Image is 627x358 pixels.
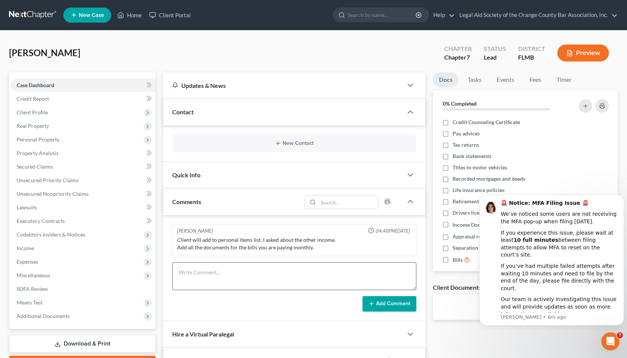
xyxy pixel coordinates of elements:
button: Add Comment [362,296,416,312]
span: Lawsuits [17,204,37,210]
span: Bills [453,256,463,264]
span: Separation agreements or decrees of divorces [453,244,559,252]
span: Case Dashboard [17,82,54,88]
span: Appraisal reports [453,233,494,240]
div: Lead [484,53,506,62]
span: Real Property [17,123,49,129]
span: Life insurance policies [453,186,505,194]
button: Preview [557,45,609,61]
span: Property Analysis [17,150,58,156]
a: Secured Claims [11,160,156,174]
a: Help [430,8,455,22]
span: Additional Documents [17,313,70,319]
span: 7 [617,332,623,338]
div: Status [484,45,506,53]
span: Miscellaneous [17,272,50,278]
span: Drivers license & social security card [453,209,538,217]
span: Executory Contracts [17,218,65,224]
span: Hire a Virtual Paralegal [172,330,234,338]
div: Client Documents [433,283,481,291]
span: Recorded mortgages and deeds [453,175,525,183]
span: Bank statements [453,152,491,160]
a: Download & Print [9,335,156,353]
a: Legal Aid Society of the Orange County Bar Association, Inc. [456,8,618,22]
div: Updates & News [172,81,394,89]
span: Contact [172,108,194,115]
span: SOFA Review [17,286,48,292]
a: Lawsuits [11,201,156,214]
div: Chapter [444,45,472,53]
input: Search... [318,196,378,209]
span: Unsecured Priority Claims [17,177,79,183]
span: Income Documents [453,221,498,229]
iframe: Intercom live chat [601,332,619,350]
span: Credit Report [17,95,49,102]
span: Client Profile [17,109,48,115]
a: Unsecured Nonpriority Claims [11,187,156,201]
a: Tasks [462,72,488,87]
a: Client Portal [145,8,194,22]
span: Unsecured Nonpriority Claims [17,191,89,197]
div: [PERSON_NAME] [177,227,213,235]
span: Means Test [17,299,43,306]
span: Titles to motor vehicles [453,164,507,171]
span: [PERSON_NAME] [9,47,80,58]
a: Executory Contracts [11,214,156,228]
span: Pay advices [453,130,480,137]
span: Secured Claims [17,163,53,170]
div: FLMB [518,53,545,62]
span: 04:48PM[DATE] [376,227,410,235]
strong: 0% Completed [443,100,477,107]
a: Fees [523,72,547,87]
span: New Case [79,12,104,18]
div: Chapter [444,53,472,62]
span: Tax returns [453,141,479,149]
span: Expenses [17,258,38,265]
span: Comments [172,198,201,205]
span: Income [17,245,34,251]
input: Search by name... [348,8,417,22]
a: SOFA Review [11,282,156,296]
button: New Contact [178,140,410,146]
a: Case Dashboard [11,78,156,92]
a: Docs [433,72,459,87]
iframe: Intercom notifications message [476,194,627,330]
span: Quick Info [172,171,200,178]
a: Events [491,72,520,87]
a: Property Analysis [11,146,156,160]
div: Client will add to personal items list. I asked about the other income. Add all the documents for... [177,236,411,251]
span: Retirement account statements [453,198,526,205]
span: Codebtors Insiders & Notices [17,231,85,238]
a: Unsecured Priority Claims [11,174,156,187]
p: No client documents yet. [439,300,612,308]
span: Credit Counseling Certificate [453,118,520,126]
a: Timer [551,72,578,87]
a: Home [113,8,145,22]
span: 7 [466,54,470,61]
div: District [518,45,545,53]
a: Credit Report [11,92,156,106]
span: Personal Property [17,136,60,143]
